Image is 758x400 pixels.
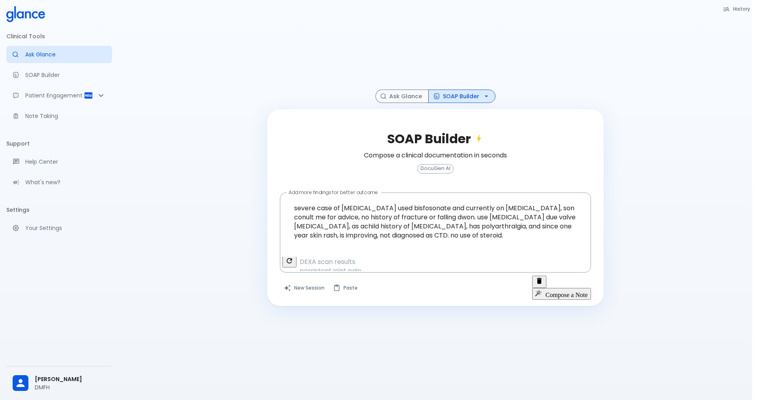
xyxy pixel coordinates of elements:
p: DMFH [35,383,106,391]
li: Settings [6,200,112,219]
button: SOAP Builder [428,90,495,103]
label: Add more findings for better outcome [289,189,378,196]
h2: SOAP Builder [387,131,484,146]
button: Ask Glance [375,90,429,103]
button: Clear [532,276,546,288]
button: Clears all inputs and results. [280,276,329,300]
button: History [719,3,755,15]
a: Docugen: Compose a clinical documentation in seconds [6,66,112,84]
p: What's new? [25,178,106,186]
p: Your Settings [25,224,106,232]
div: Patient Reports & Referrals [6,87,112,104]
p: SOAP Builder [25,71,106,79]
p: Ask Glance [25,50,106,58]
button: Refresh suggestions [282,256,296,267]
p: Note Taking [25,112,106,120]
p: Help Center [25,158,106,166]
a: Moramiz: Find ICD10AM codes instantly [6,46,112,63]
textarea: severe case of [MEDICAL_DATA] used bisfosonate and currently on [MEDICAL_DATA], son conult me for... [285,196,585,257]
li: Support [6,134,112,153]
p: Patient Engagement [25,92,84,99]
button: Compose a Note [532,288,591,300]
a: Advanced note-taking [6,107,112,125]
span: DocuGen AI [418,166,453,172]
span: DEXA scan results [300,257,355,266]
a: Manage your settings [6,219,112,237]
a: Get help from our support team [6,153,112,170]
li: Clinical Tools [6,27,112,46]
h6: Compose a clinical documentation in seconds [364,150,507,161]
div: Recent updates and feature releases [6,174,112,191]
button: Paste from clipboard [329,276,362,300]
span: [PERSON_NAME] [35,375,106,383]
span: persistent joint pain [300,266,361,275]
